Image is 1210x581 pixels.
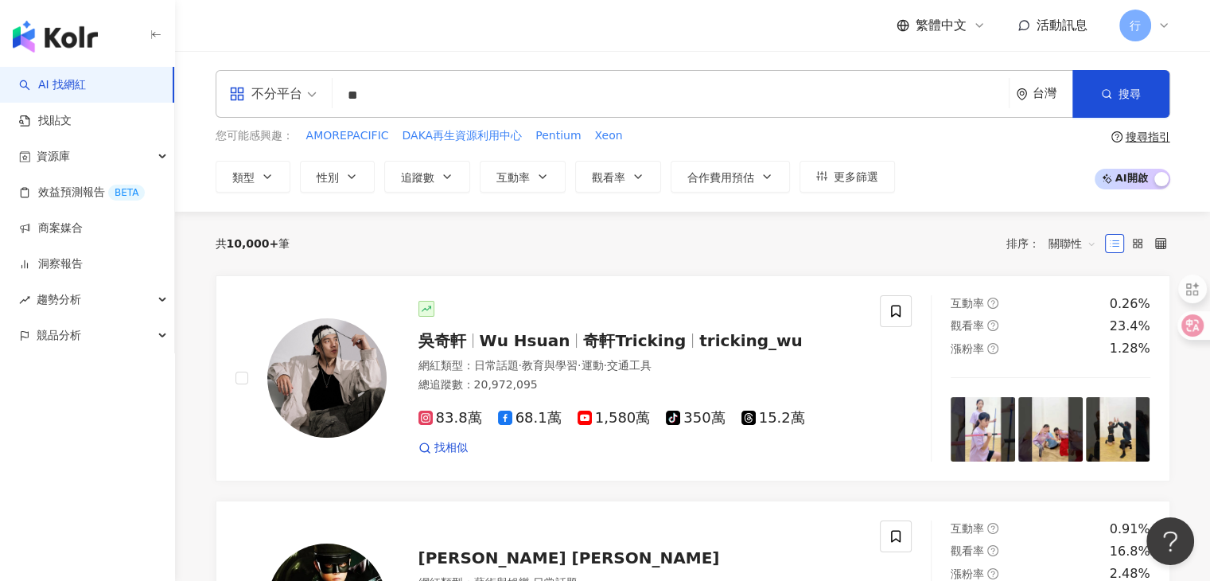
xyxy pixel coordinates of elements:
[1130,17,1141,34] span: 行
[951,297,984,310] span: 互動率
[607,359,652,372] span: 交通工具
[19,77,86,93] a: searchAI 找網紅
[305,127,390,145] button: AMOREPACIFIC
[916,17,967,34] span: 繁體中文
[402,127,523,145] button: DAKA再生資源利用中心
[418,410,482,427] span: 83.8萬
[13,21,98,53] img: logo
[578,410,651,427] span: 1,580萬
[987,343,998,354] span: question-circle
[603,359,606,372] span: ·
[987,298,998,309] span: question-circle
[216,275,1170,482] a: KOL Avatar吳奇軒Wu Hsuan奇軒Trickingtricking_wu網紅類型：日常話題·教育與學習·運動·交通工具總追蹤數：20,972,09583.8萬68.1萬1,580萬3...
[19,220,83,236] a: 商案媒合
[1146,517,1194,565] iframe: Help Scout Beacon - Open
[216,128,294,144] span: 您可能感興趣：
[1126,131,1170,143] div: 搜尋指引
[474,359,519,372] span: 日常話題
[1049,231,1096,256] span: 關聯性
[418,358,862,374] div: 網紅類型 ：
[37,318,81,353] span: 競品分析
[19,185,145,201] a: 效益預測報告BETA
[1119,88,1141,100] span: 搜尋
[535,127,582,145] button: Pentium
[987,568,998,579] span: question-circle
[951,319,984,332] span: 觀看率
[1110,318,1150,335] div: 23.4%
[267,318,387,438] img: KOL Avatar
[19,256,83,272] a: 洞察報告
[434,440,468,456] span: 找相似
[800,161,895,193] button: 更多篩選
[1072,70,1169,118] button: 搜尋
[593,127,623,145] button: Xeon
[581,359,603,372] span: 運動
[951,397,1015,462] img: post-image
[1018,397,1083,462] img: post-image
[37,138,70,174] span: 資源庫
[535,128,581,144] span: Pentium
[216,161,290,193] button: 類型
[583,331,686,350] span: 奇軒Tricking
[418,331,466,350] span: 吳奇軒
[227,237,279,250] span: 10,000+
[951,522,984,535] span: 互動率
[687,171,754,184] span: 合作費用預估
[1037,18,1087,33] span: 活動訊息
[480,161,566,193] button: 互動率
[1006,231,1105,256] div: 排序：
[575,161,661,193] button: 觀看率
[498,410,562,427] span: 68.1萬
[834,170,878,183] span: 更多篩選
[480,331,570,350] span: Wu Hsuan
[1110,295,1150,313] div: 0.26%
[666,410,725,427] span: 350萬
[300,161,375,193] button: 性別
[987,320,998,331] span: question-circle
[522,359,578,372] span: 教育與學習
[1110,521,1150,538] div: 0.91%
[418,377,862,393] div: 總追蹤數 ： 20,972,095
[229,81,302,107] div: 不分平台
[987,545,998,556] span: question-circle
[317,171,339,184] span: 性別
[1110,340,1150,357] div: 1.28%
[418,548,720,567] span: [PERSON_NAME] [PERSON_NAME]
[384,161,470,193] button: 追蹤數
[418,440,468,456] a: 找相似
[1016,88,1028,100] span: environment
[951,544,984,557] span: 觀看率
[1111,131,1122,142] span: question-circle
[1110,543,1150,560] div: 16.8%
[306,128,389,144] span: AMOREPACIFIC
[19,294,30,306] span: rise
[1033,87,1072,100] div: 台灣
[1086,397,1150,462] img: post-image
[496,171,530,184] span: 互動率
[232,171,255,184] span: 類型
[699,331,803,350] span: tricking_wu
[951,342,984,355] span: 漲粉率
[578,359,581,372] span: ·
[987,523,998,534] span: question-circle
[216,237,290,250] div: 共 筆
[741,410,805,427] span: 15.2萬
[592,171,625,184] span: 觀看率
[951,567,984,580] span: 漲粉率
[401,171,434,184] span: 追蹤數
[403,128,523,144] span: DAKA再生資源利用中心
[594,128,622,144] span: Xeon
[19,113,72,129] a: 找貼文
[671,161,790,193] button: 合作費用預估
[229,86,245,102] span: appstore
[519,359,522,372] span: ·
[37,282,81,318] span: 趨勢分析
